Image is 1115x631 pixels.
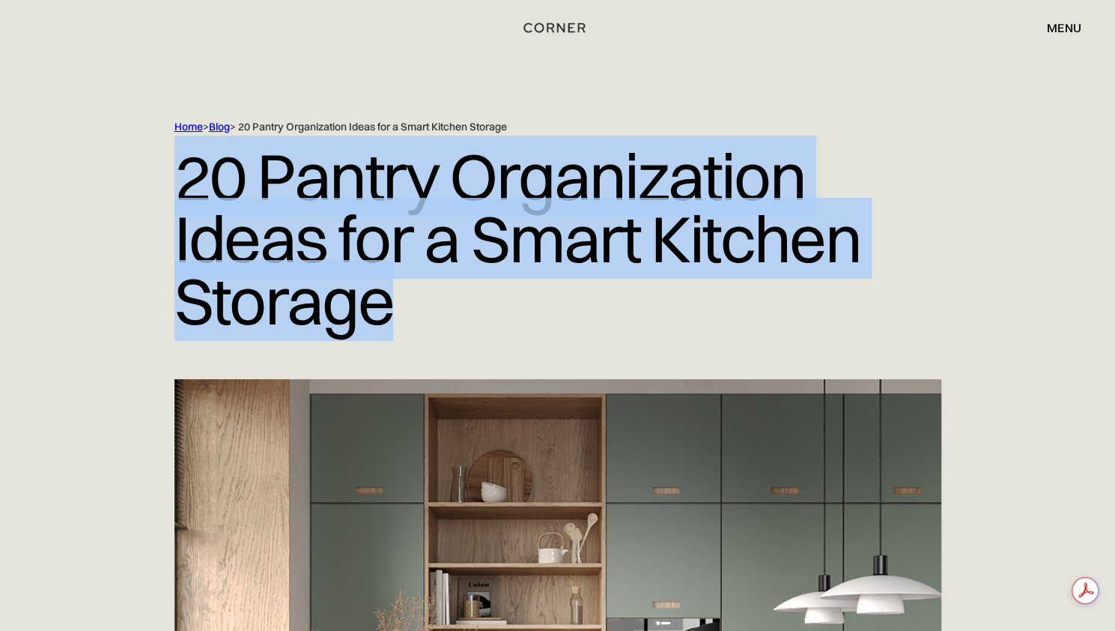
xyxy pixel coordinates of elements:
[174,134,941,343] h1: 20 Pantry Organization Ideas for a Smart Kitchen Storage
[510,18,604,37] a: home
[1032,15,1081,40] div: menu
[1047,22,1081,34] div: menu
[174,120,203,133] a: Home
[174,120,878,134] div: > > 20 Pantry Organization Ideas for a Smart Kitchen Storage
[209,120,230,133] a: Blog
